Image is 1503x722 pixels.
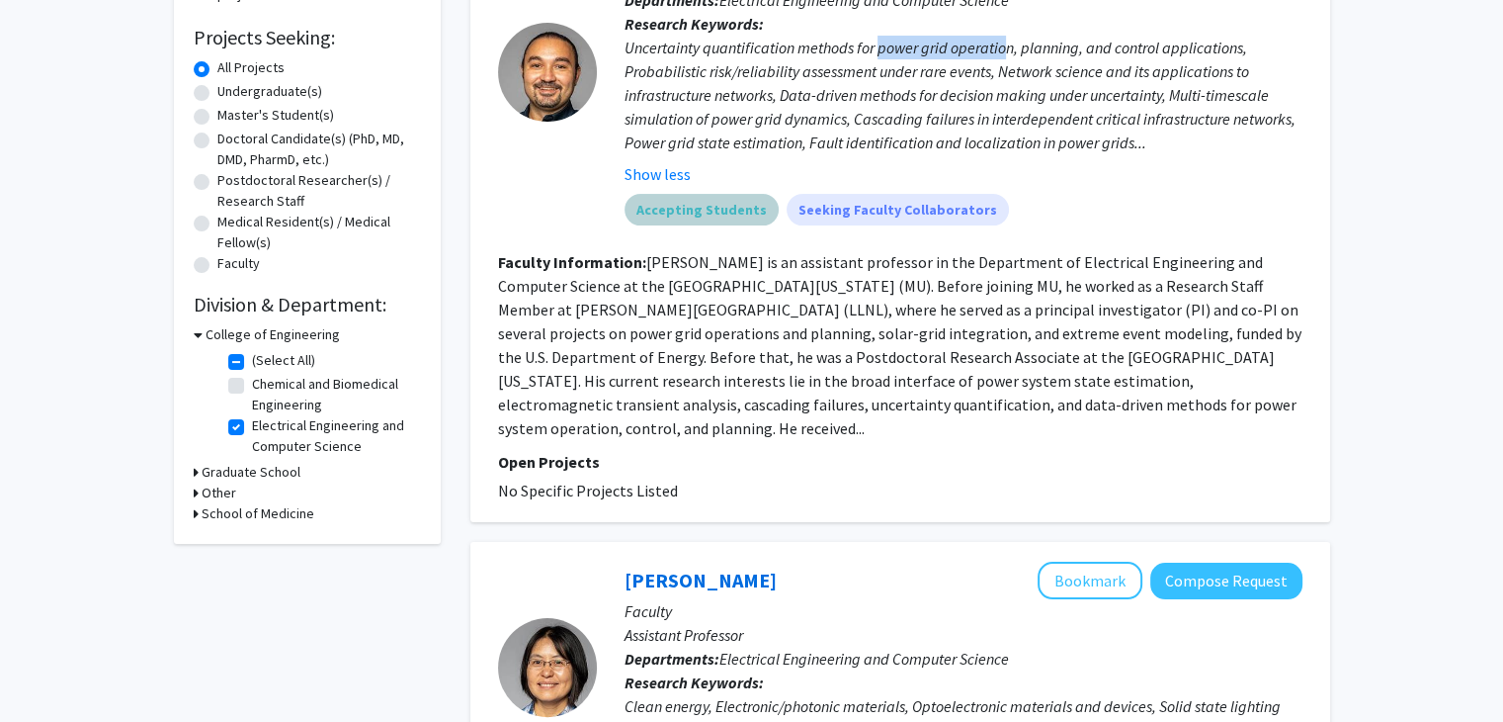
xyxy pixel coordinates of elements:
[206,324,340,345] h3: College of Engineering
[625,14,764,34] b: Research Keywords:
[625,599,1302,623] p: Faculty
[498,252,646,272] b: Faculty Information:
[194,26,421,49] h2: Projects Seeking:
[625,694,1302,718] div: Clean energy, Electronic/photonic materials, Optoelectronic materials and devices, Solid state li...
[252,374,416,415] label: Chemical and Biomedical Engineering
[217,105,334,126] label: Master's Student(s)
[202,462,300,483] h3: Graduate School
[498,450,1302,474] p: Open Projects
[1150,563,1302,599] button: Compose Request to Peifen Zhu
[217,129,421,170] label: Doctoral Candidate(s) (PhD, MD, DMD, PharmD, etc.)
[625,194,779,226] mat-chip: Accepting Students
[625,162,691,186] button: Show less
[194,293,421,316] h2: Division & Department:
[625,673,764,692] b: Research Keywords:
[217,253,260,274] label: Faculty
[498,481,678,500] span: No Specific Projects Listed
[252,415,416,457] label: Electrical Engineering and Computer Science
[15,633,84,707] iframe: Chat
[625,623,1302,647] p: Assistant Professor
[217,81,322,102] label: Undergraduate(s)
[787,194,1009,226] mat-chip: Seeking Faculty Collaborators
[252,350,315,371] label: (Select All)
[1038,562,1142,599] button: Add Peifen Zhu to Bookmarks
[217,212,421,253] label: Medical Resident(s) / Medical Fellow(s)
[202,503,314,524] h3: School of Medicine
[719,649,1009,669] span: Electrical Engineering and Computer Science
[202,483,236,503] h3: Other
[625,568,777,592] a: [PERSON_NAME]
[625,649,719,669] b: Departments:
[498,252,1301,438] fg-read-more: [PERSON_NAME] is an assistant professor in the Department of Electrical Engineering and Computer ...
[217,170,421,212] label: Postdoctoral Researcher(s) / Research Staff
[217,57,285,78] label: All Projects
[625,36,1302,154] div: Uncertainty quantification methods for power grid operation, planning, and control applications, ...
